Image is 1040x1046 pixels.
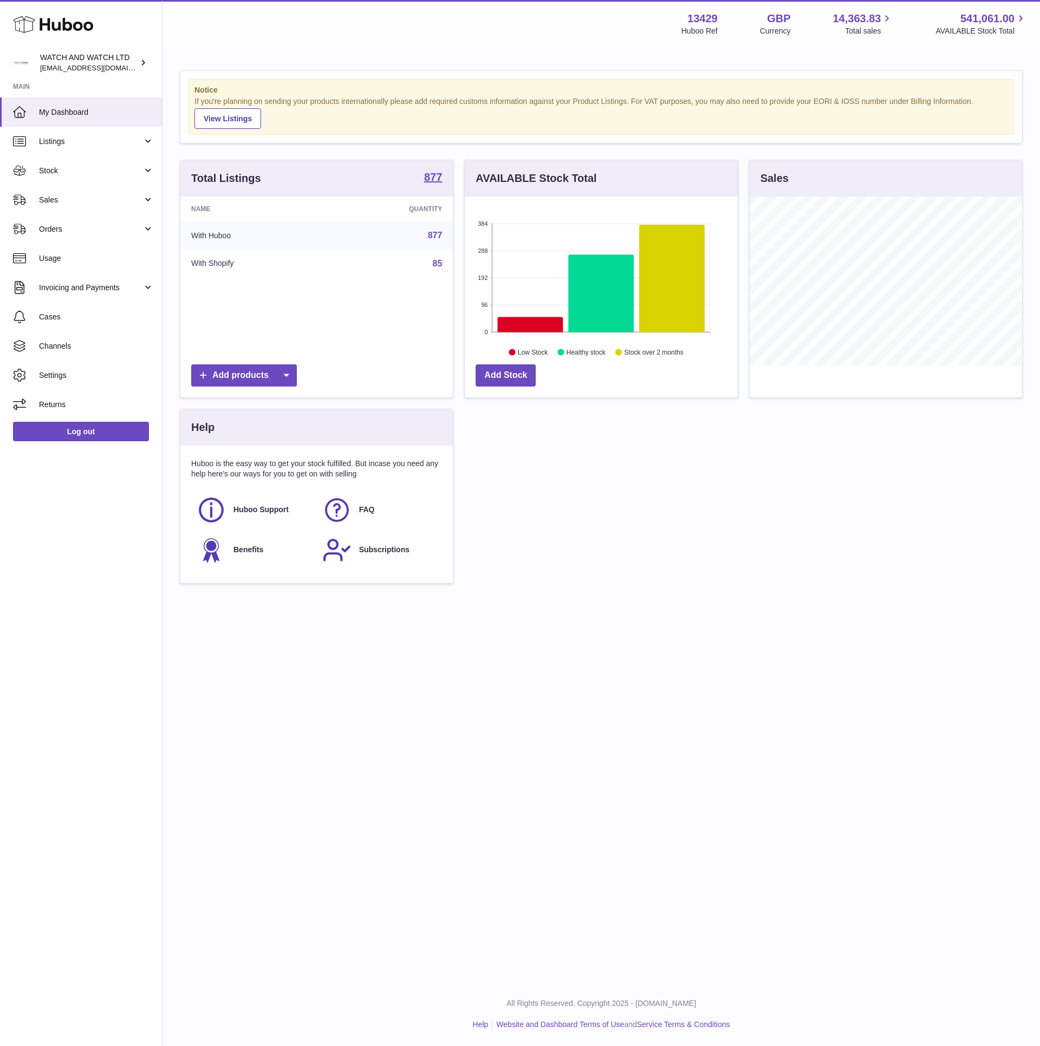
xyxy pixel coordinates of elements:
[833,11,893,36] a: 14,363.83 Total sales
[518,348,548,356] text: Low Stock
[171,998,1031,1009] p: All Rights Reserved. Copyright 2025 - [DOMAIN_NAME]
[180,197,327,221] th: Name
[180,250,327,278] td: With Shopify
[39,283,142,293] span: Invoicing and Payments
[39,341,154,351] span: Channels
[687,11,718,26] strong: 13429
[424,172,442,185] a: 877
[39,400,154,410] span: Returns
[496,1020,624,1029] a: Website and Dashboard Terms of Use
[39,312,154,322] span: Cases
[424,172,442,182] strong: 877
[681,26,718,36] div: Huboo Ref
[40,53,138,73] div: WATCH AND WATCH LTD
[473,1020,489,1029] a: Help
[833,11,881,26] span: 14,363.83
[478,220,487,227] text: 384
[760,26,791,36] div: Currency
[233,545,263,555] span: Benefits
[322,495,437,525] a: FAQ
[197,495,311,525] a: Huboo Support
[40,63,159,72] span: [EMAIL_ADDRESS][DOMAIN_NAME]
[191,364,297,387] a: Add products
[485,329,488,335] text: 0
[191,459,442,479] p: Huboo is the easy way to get your stock fulfilled. But incase you need any help here's our ways f...
[935,11,1027,36] a: 541,061.00 AVAILABLE Stock Total
[492,1019,730,1030] li: and
[567,348,606,356] text: Healthy stock
[476,171,596,186] h3: AVAILABLE Stock Total
[322,535,437,565] a: Subscriptions
[478,247,487,254] text: 288
[197,535,311,565] a: Benefits
[233,505,289,515] span: Huboo Support
[39,253,154,264] span: Usage
[637,1020,730,1029] a: Service Terms & Conditions
[935,26,1027,36] span: AVAILABLE Stock Total
[960,11,1015,26] span: 541,061.00
[359,505,375,515] span: FAQ
[625,348,684,356] text: Stock over 2 months
[39,224,142,234] span: Orders
[180,221,327,250] td: With Huboo
[39,136,142,147] span: Listings
[476,364,536,387] a: Add Stock
[845,26,893,36] span: Total sales
[478,274,487,281] text: 192
[359,545,409,555] span: Subscriptions
[482,302,488,308] text: 96
[39,370,154,381] span: Settings
[760,171,789,186] h3: Sales
[13,55,29,71] img: baris@watchandwatch.co.uk
[433,259,443,268] a: 85
[767,11,790,26] strong: GBP
[191,420,214,435] h3: Help
[327,197,453,221] th: Quantity
[428,231,443,240] a: 877
[191,171,261,186] h3: Total Listings
[39,166,142,176] span: Stock
[194,85,1008,95] strong: Notice
[39,195,142,205] span: Sales
[39,107,154,117] span: My Dashboard
[194,108,261,129] a: View Listings
[194,96,1008,129] div: If you're planning on sending your products internationally please add required customs informati...
[13,422,149,441] a: Log out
